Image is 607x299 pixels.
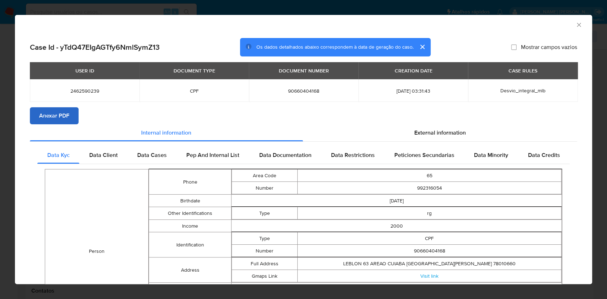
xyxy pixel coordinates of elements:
h2: Case Id - yTdQ47EIgAGTfy6NmlSymZ13 [30,43,160,52]
td: Gmaps Link [232,270,298,282]
div: DOCUMENT TYPE [169,65,219,77]
span: Internal information [141,129,191,137]
span: Pep And Internal List [186,151,239,159]
td: Number [232,245,298,257]
td: Identification [149,232,231,257]
span: Data Credits [528,151,560,159]
span: Mostrar campos vazios [521,44,577,51]
button: Fechar a janela [575,21,582,28]
span: Data Kyc [47,151,70,159]
div: CREATION DATE [390,65,436,77]
a: Visit link [420,272,438,279]
div: Detailed info [30,124,577,141]
td: Other Identifications [149,207,231,220]
span: Desvio_integral_mlb [500,87,545,94]
td: [DATE] [231,195,562,207]
button: Anexar PDF [30,107,79,124]
span: 90660404168 [257,88,350,94]
td: BR [231,283,562,295]
td: 2000 [231,220,562,232]
td: 90660404168 [298,245,561,257]
div: DOCUMENT NUMBER [275,65,333,77]
span: Data Restrictions [331,151,375,159]
td: Type [232,207,298,219]
span: Peticiones Secundarias [394,151,454,159]
td: 992316054 [298,182,561,194]
span: Anexar PDF [39,108,69,124]
td: CPF [298,232,561,245]
div: Detailed internal info [37,147,570,164]
span: 2462590239 [38,88,131,94]
span: External information [414,129,466,137]
td: Full Address [232,257,298,270]
span: Data Documentation [259,151,311,159]
input: Mostrar campos vazios [511,44,517,50]
span: CPF [148,88,240,94]
td: Income [149,220,231,232]
div: USER ID [71,65,98,77]
span: Data Cases [137,151,167,159]
td: Phone [149,169,231,195]
td: rg [298,207,561,219]
td: 65 [298,169,561,182]
td: LEBLON 63 AREAO CUIABA [GEOGRAPHIC_DATA][PERSON_NAME] 78010660 [298,257,561,270]
td: Type [232,232,298,245]
span: [DATE] 03:31:43 [367,88,459,94]
td: Nationality [149,283,231,295]
td: Birthdate [149,195,231,207]
td: Area Code [232,169,298,182]
div: CASE RULES [504,65,542,77]
td: Number [232,182,298,194]
span: Data Client [89,151,118,159]
span: Data Minority [474,151,508,159]
span: Os dados detalhados abaixo correspondem à data de geração do caso. [256,44,414,51]
div: closure-recommendation-modal [15,15,592,284]
button: cerrar [414,38,431,55]
td: Address [149,257,231,283]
